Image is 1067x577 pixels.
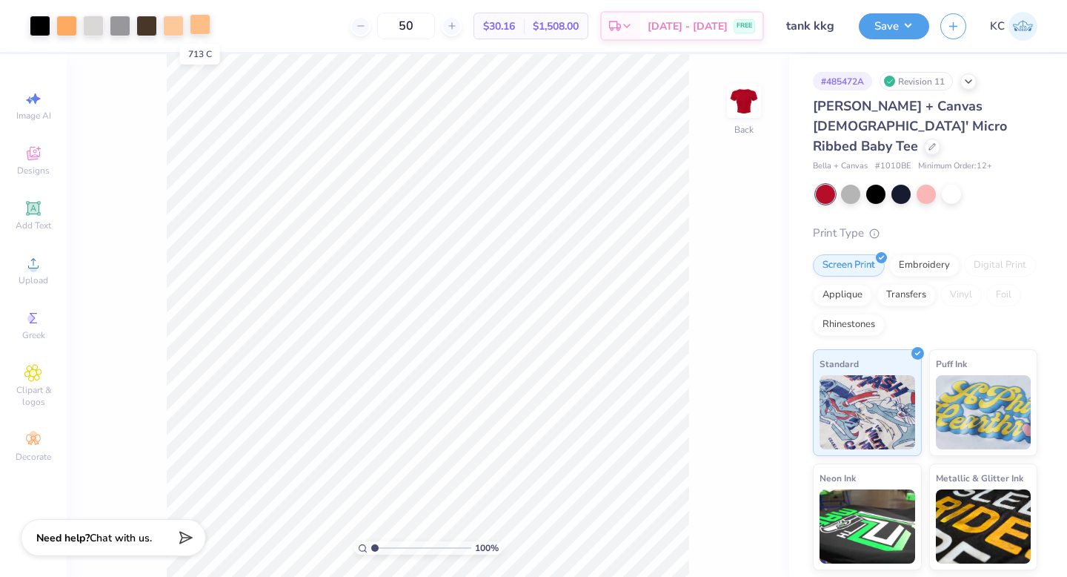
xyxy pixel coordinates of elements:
[813,314,885,336] div: Rhinestones
[22,329,45,341] span: Greek
[877,284,936,306] div: Transfers
[936,470,1023,486] span: Metallic & Glitter Ink
[813,160,868,173] span: Bella + Canvas
[533,19,579,34] span: $1,508.00
[936,375,1031,449] img: Puff Ink
[16,110,51,122] span: Image AI
[936,489,1031,564] img: Metallic & Glitter Ink
[813,254,885,277] div: Screen Print
[820,489,915,564] img: Neon Ink
[889,254,960,277] div: Embroidery
[813,72,872,90] div: # 485472A
[820,375,915,449] img: Standard
[36,531,90,545] strong: Need help?
[737,21,752,31] span: FREE
[940,284,982,306] div: Vinyl
[483,19,515,34] span: $30.16
[813,225,1037,242] div: Print Type
[936,356,967,372] span: Puff Ink
[918,160,992,173] span: Minimum Order: 12 +
[880,72,953,90] div: Revision 11
[986,284,1021,306] div: Foil
[7,384,59,408] span: Clipart & logos
[990,12,1037,41] a: KC
[875,160,911,173] span: # 1010BE
[729,86,759,116] img: Back
[90,531,152,545] span: Chat with us.
[813,97,1007,155] span: [PERSON_NAME] + Canvas [DEMOGRAPHIC_DATA]' Micro Ribbed Baby Tee
[964,254,1036,277] div: Digital Print
[1008,12,1037,41] img: Kaitlyn Carruth
[990,18,1005,35] span: KC
[475,541,499,555] span: 100 %
[648,19,728,34] span: [DATE] - [DATE]
[377,13,435,39] input: – –
[180,44,220,65] div: 713 C
[16,451,51,463] span: Decorate
[820,470,856,486] span: Neon Ink
[820,356,859,372] span: Standard
[16,220,51,231] span: Add Text
[17,165,50,177] span: Designs
[734,123,754,136] div: Back
[813,284,872,306] div: Applique
[19,274,48,286] span: Upload
[775,11,848,41] input: Untitled Design
[859,13,929,39] button: Save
